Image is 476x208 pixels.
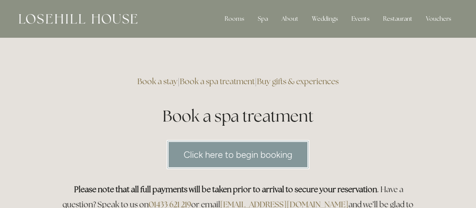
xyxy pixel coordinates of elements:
div: Restaurant [377,11,418,26]
a: Buy gifts & experiences [257,76,339,86]
div: About [275,11,304,26]
a: Click here to begin booking [167,140,309,169]
h3: | | [58,74,418,89]
a: Vouchers [420,11,457,26]
img: Losehill House [19,14,137,24]
div: Events [345,11,376,26]
strong: Please note that all full payments will be taken prior to arrival to secure your reservation [74,184,377,194]
a: Book a stay [137,76,178,86]
div: Spa [252,11,274,26]
h1: Book a spa treatment [58,105,418,127]
div: Rooms [219,11,250,26]
a: Book a spa treatment [180,76,255,86]
div: Weddings [306,11,344,26]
